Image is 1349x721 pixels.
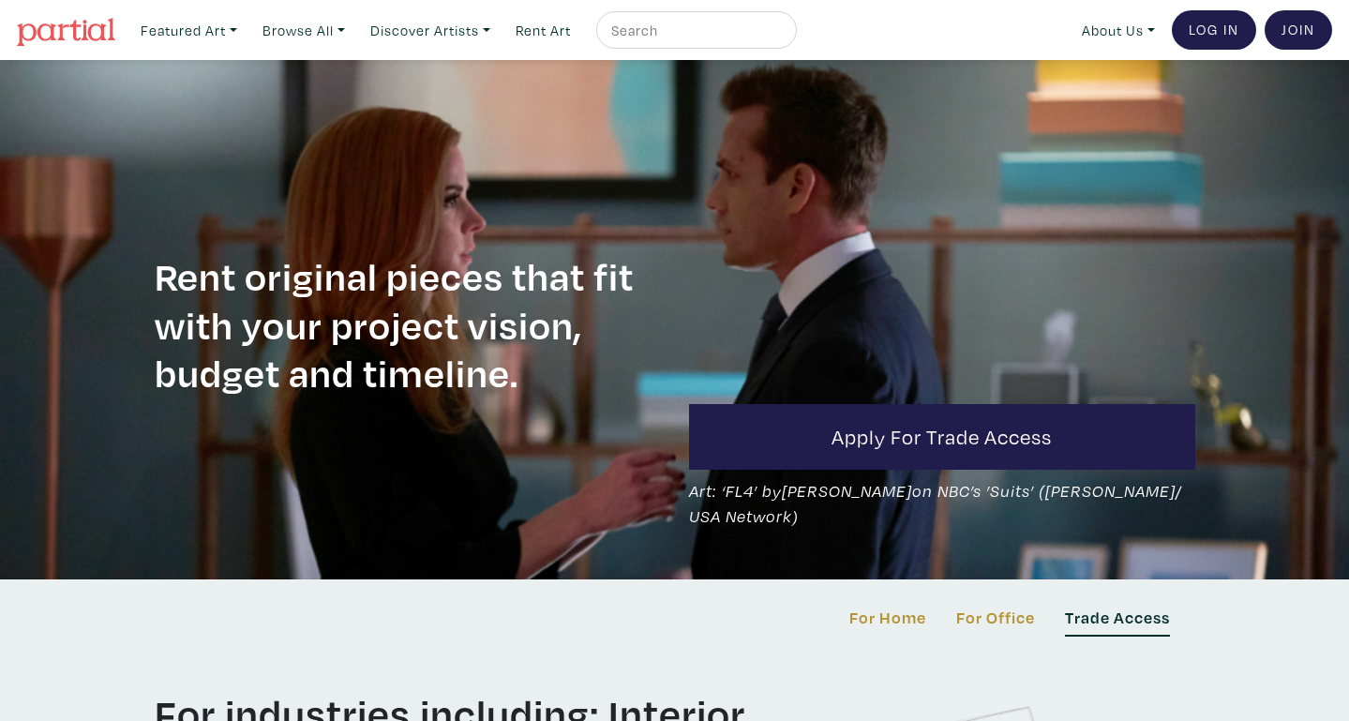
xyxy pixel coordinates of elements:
input: Search [609,19,779,42]
a: Trade Access [1065,605,1170,637]
a: Join [1265,10,1332,50]
a: For Home [849,605,926,630]
a: Featured Art [132,11,246,50]
a: Discover Artists [362,11,499,50]
a: Rent Art [507,11,579,50]
span: Art: ‘FL4’ by on NBC’s ’ ’ ([PERSON_NAME]/ USA Network) [689,478,1195,529]
h1: Rent original pieces that fit with your project vision, budget and timeline. [155,251,661,397]
a: Browse All [254,11,353,50]
a: Log In [1172,10,1256,50]
a: For Office [956,605,1035,630]
a: Apply for Trade Access [689,404,1195,470]
a: Suits [990,480,1030,502]
a: [PERSON_NAME] [782,480,912,502]
a: About Us [1073,11,1163,50]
